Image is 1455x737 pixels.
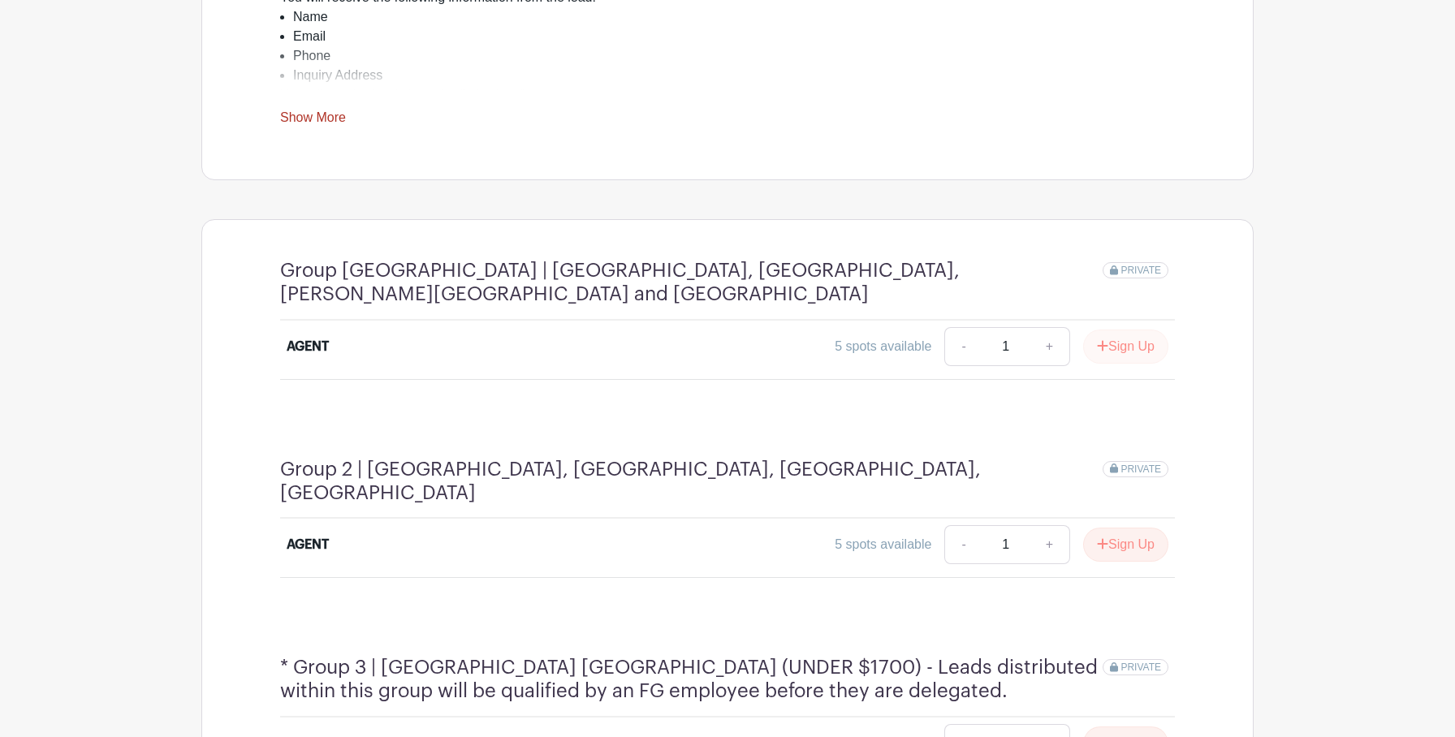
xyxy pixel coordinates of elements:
a: - [944,525,982,564]
button: Sign Up [1083,330,1168,364]
div: 5 spots available [835,337,931,356]
span: PRIVATE [1120,265,1161,276]
div: AGENT [287,535,329,554]
div: You will receive leads from the Following Sources: [280,85,1175,105]
a: - [944,327,982,366]
li: Phone [293,46,1175,66]
span: PRIVATE [1120,662,1161,673]
div: AGENT [287,337,329,356]
a: Show More [280,110,346,131]
h4: Group 2 | [GEOGRAPHIC_DATA], [GEOGRAPHIC_DATA], [GEOGRAPHIC_DATA], [GEOGRAPHIC_DATA] [280,458,1103,505]
li: Email [293,27,1175,46]
span: PRIVATE [1120,463,1161,475]
h4: * Group 3 | [GEOGRAPHIC_DATA] [GEOGRAPHIC_DATA] (UNDER $1700) - Leads distributed within this gro... [280,656,1103,703]
li: Inquiry Address [293,66,1175,85]
h4: Group [GEOGRAPHIC_DATA] | [GEOGRAPHIC_DATA], [GEOGRAPHIC_DATA], [PERSON_NAME][GEOGRAPHIC_DATA] an... [280,259,1103,306]
button: Sign Up [1083,528,1168,562]
a: + [1030,525,1070,564]
li: Name [293,7,1175,27]
div: 5 spots available [835,535,931,554]
a: + [1030,327,1070,366]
